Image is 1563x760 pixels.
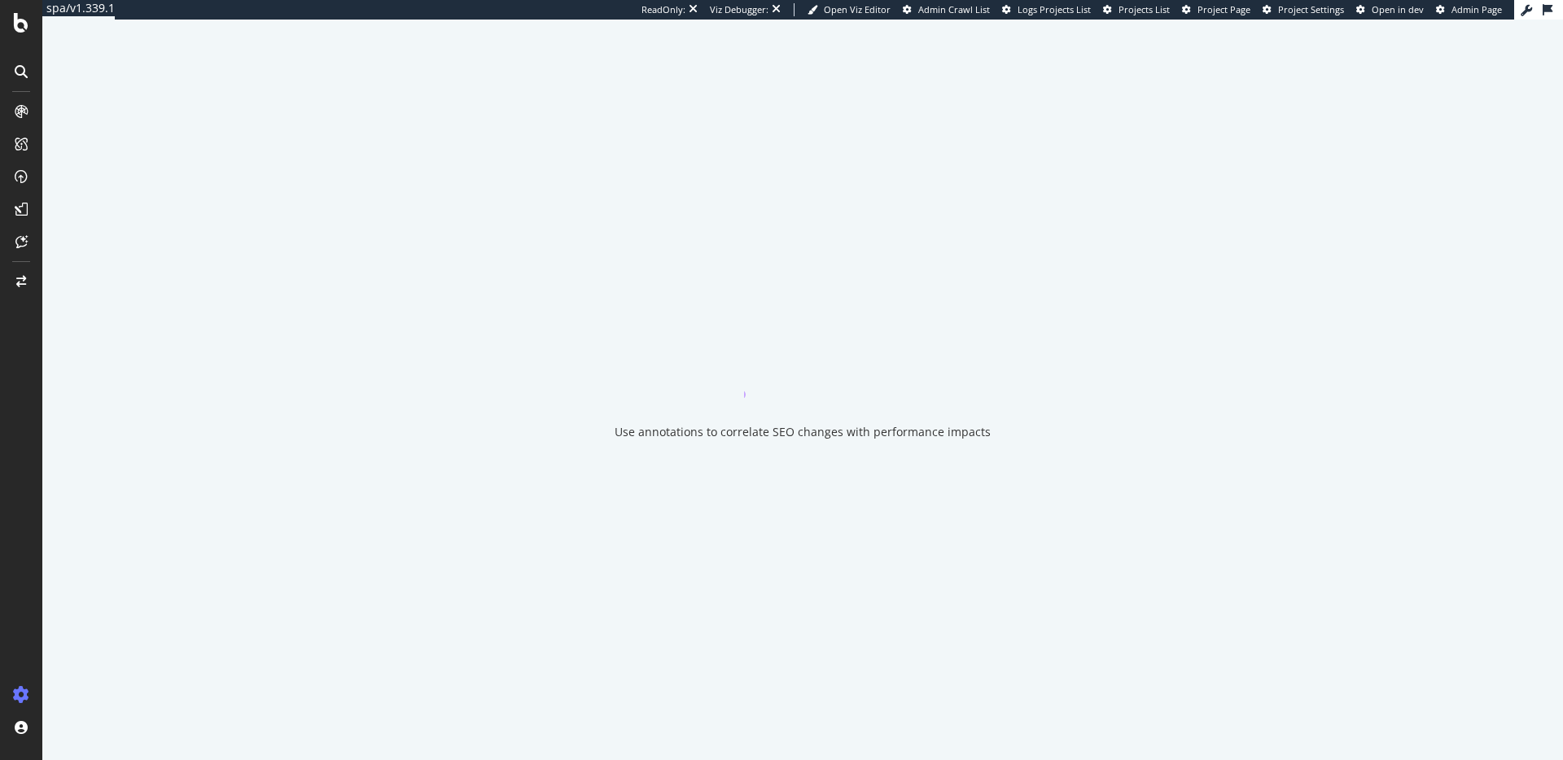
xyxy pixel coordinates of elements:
a: Logs Projects List [1002,3,1091,16]
a: Project Page [1182,3,1250,16]
div: animation [744,339,861,398]
div: Viz Debugger: [710,3,768,16]
span: Logs Projects List [1018,3,1091,15]
span: Admin Crawl List [918,3,990,15]
div: Use annotations to correlate SEO changes with performance impacts [615,424,991,440]
span: Open Viz Editor [824,3,891,15]
span: Admin Page [1451,3,1502,15]
a: Project Settings [1263,3,1344,16]
a: Admin Page [1436,3,1502,16]
div: ReadOnly: [641,3,685,16]
span: Open in dev [1372,3,1424,15]
a: Projects List [1103,3,1170,16]
span: Project Page [1197,3,1250,15]
span: Project Settings [1278,3,1344,15]
a: Admin Crawl List [903,3,990,16]
span: Projects List [1119,3,1170,15]
a: Open in dev [1356,3,1424,16]
a: Open Viz Editor [808,3,891,16]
